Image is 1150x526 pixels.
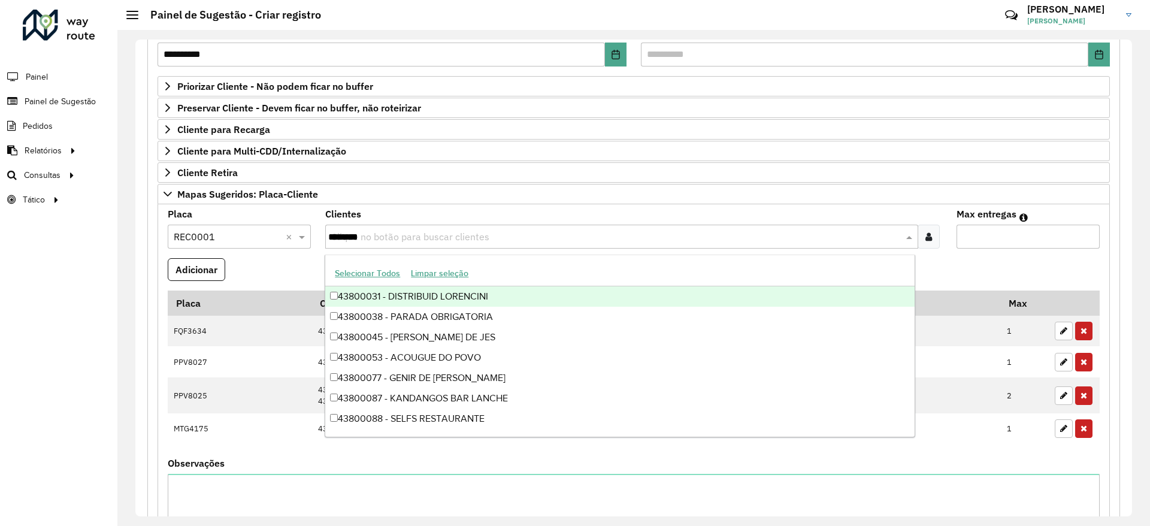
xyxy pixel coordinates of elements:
[177,189,318,199] span: Mapas Sugeridos: Placa-Cliente
[168,456,225,470] label: Observações
[25,95,96,108] span: Painel de Sugestão
[325,255,915,437] ng-dropdown-panel: Options list
[957,207,1016,221] label: Max entregas
[23,120,53,132] span: Pedidos
[158,119,1110,140] a: Cliente para Recarga
[158,184,1110,204] a: Mapas Sugeridos: Placa-Cliente
[325,388,914,409] div: 43800087 - KANDANGOS BAR LANCHE
[177,168,238,177] span: Cliente Retira
[1019,213,1028,222] em: Máximo de clientes que serão colocados na mesma rota com os clientes informados
[1001,377,1049,413] td: 2
[177,125,270,134] span: Cliente para Recarga
[168,413,311,445] td: MTG4175
[1001,316,1049,347] td: 1
[311,413,676,445] td: 43875890
[168,207,192,221] label: Placa
[168,346,311,377] td: PPV8027
[325,429,914,449] div: 43800100 - LANCH. HORTO MARUIPE
[168,316,311,347] td: FQF3634
[998,2,1024,28] a: Contato Rápido
[311,346,676,377] td: 43896145
[24,169,60,182] span: Consultas
[286,229,296,244] span: Clear all
[325,307,914,327] div: 43800038 - PARADA OBRIGATORIA
[605,43,627,66] button: Choose Date
[329,264,405,283] button: Selecionar Todos
[325,347,914,368] div: 43800053 - ACOUGUE DO POVO
[1001,413,1049,445] td: 1
[1027,16,1117,26] span: [PERSON_NAME]
[311,291,676,316] th: Código Cliente
[1027,4,1117,15] h3: [PERSON_NAME]
[23,194,45,206] span: Tático
[168,258,225,281] button: Adicionar
[325,368,914,388] div: 43800077 - GENIR DE [PERSON_NAME]
[25,144,62,157] span: Relatórios
[311,316,676,347] td: 43825263
[1001,346,1049,377] td: 1
[177,103,421,113] span: Preservar Cliente - Devem ficar no buffer, não roteirizar
[158,76,1110,96] a: Priorizar Cliente - Não podem ficar no buffer
[325,327,914,347] div: 43800045 - [PERSON_NAME] DE JES
[158,162,1110,183] a: Cliente Retira
[168,377,311,413] td: PPV8025
[1001,291,1049,316] th: Max
[138,8,321,22] h2: Painel de Sugestão - Criar registro
[158,141,1110,161] a: Cliente para Multi-CDD/Internalização
[325,286,914,307] div: 43800031 - DISTRIBUID LORENCINI
[158,98,1110,118] a: Preservar Cliente - Devem ficar no buffer, não roteirizar
[311,377,676,413] td: 43871480 43889268
[177,81,373,91] span: Priorizar Cliente - Não podem ficar no buffer
[177,146,346,156] span: Cliente para Multi-CDD/Internalização
[325,207,361,221] label: Clientes
[26,71,48,83] span: Painel
[168,291,311,316] th: Placa
[405,264,474,283] button: Limpar seleção
[325,409,914,429] div: 43800088 - SELFS RESTAURANTE
[1088,43,1110,66] button: Choose Date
